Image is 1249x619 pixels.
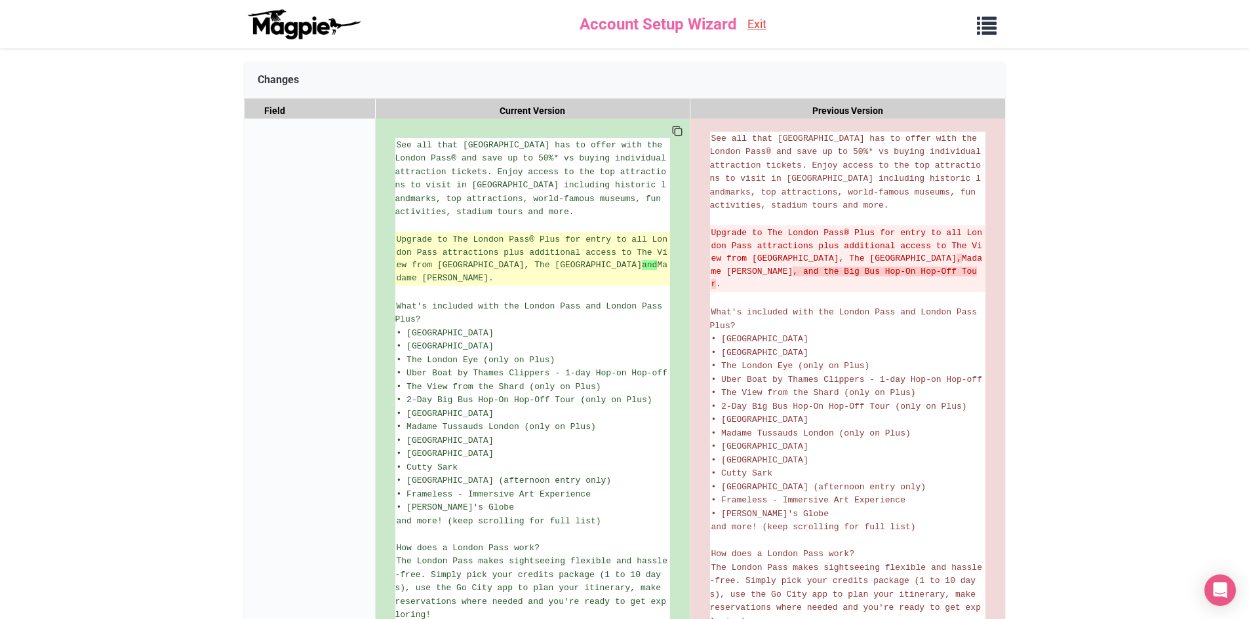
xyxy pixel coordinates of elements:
[711,267,978,290] strong: , and the Big Bus Hop-On Hop-Off Tour
[711,348,808,358] span: • [GEOGRAPHIC_DATA]
[397,355,555,365] span: • The London Eye (only on Plus)
[711,482,926,492] span: • [GEOGRAPHIC_DATA] (afternoon entry only)
[711,388,916,398] span: • The View from the Shard (only on Plus)
[711,509,829,519] span: • [PERSON_NAME]'s Globe
[711,402,967,411] span: • 2-Day Big Bus Hop-On Hop-Off Tour (only on Plus)
[711,549,854,559] span: How does a London Pass work?
[397,328,494,338] span: • [GEOGRAPHIC_DATA]
[711,428,911,438] span: • Madame Tussauds London (only on Plus)
[711,522,916,532] span: and more! (keep scrolling for full list)
[397,502,514,512] span: • [PERSON_NAME]'s Globe
[397,395,652,405] span: • 2-Day Big Bus Hop-On Hop-Off Tour (only on Plus)
[397,233,669,284] ins: Upgrade to The London Pass® Plus for entry to all London Pass attractions plus additional access ...
[397,543,540,553] span: How does a London Pass work?
[397,409,494,419] span: • [GEOGRAPHIC_DATA]
[397,516,601,526] span: and more! (keep scrolling for full list)
[395,301,667,325] span: What's included with the London Pass and London Pass Plus?
[690,99,1005,123] div: Previous Version
[711,455,808,465] span: • [GEOGRAPHIC_DATA]
[580,12,737,37] span: Account Setup Wizard
[747,15,766,34] a: Exit
[711,441,808,451] span: • [GEOGRAPHIC_DATA]
[245,9,363,40] img: logo-ab69f6fb50320c5b225c76a69d11143b.png
[710,134,986,211] span: See all that [GEOGRAPHIC_DATA] has to offer with the London Pass® and save up to 50%* vs buying i...
[710,307,982,331] span: What's included with the London Pass and London Pass Plus?
[397,422,596,432] span: • Madame Tussauds London (only on Plus)
[245,99,376,123] div: Field
[397,436,494,445] span: • [GEOGRAPHIC_DATA]
[395,140,671,217] span: See all that [GEOGRAPHIC_DATA] has to offer with the London Pass® and save up to 50%* vs buying i...
[711,227,984,291] del: Upgrade to The London Pass® Plus for entry to all London Pass attractions plus additional access ...
[711,468,773,478] span: • Cutty Sark
[711,334,808,344] span: • [GEOGRAPHIC_DATA]
[397,462,458,472] span: • Cutty Sark
[642,260,657,270] strong: and
[245,62,1005,99] div: Changes
[397,341,494,351] span: • [GEOGRAPHIC_DATA]
[1204,574,1236,606] div: Open Intercom Messenger
[397,382,601,392] span: • The View from the Shard (only on Plus)
[397,476,612,485] span: • [GEOGRAPHIC_DATA] (afternoon entry only)
[376,99,690,123] div: Current Version
[711,495,905,505] span: • Frameless - Immersive Art Experience
[957,253,962,263] strong: ,
[711,415,808,424] span: • [GEOGRAPHIC_DATA]
[711,361,870,371] span: • The London Eye (only on Plus)
[711,375,982,385] span: • Uber Boat by Thames Clippers - 1-day Hop-on Hop-off
[397,489,591,499] span: • Frameless - Immersive Art Experience
[397,368,667,378] span: • Uber Boat by Thames Clippers - 1-day Hop-on Hop-off
[397,449,494,459] span: • [GEOGRAPHIC_DATA]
